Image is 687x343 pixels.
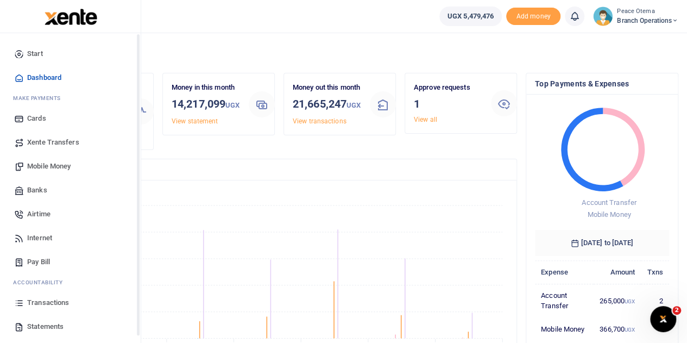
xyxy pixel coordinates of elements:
h3: 14,217,099 [172,96,240,114]
a: Xente Transfers [9,130,132,154]
p: Approve requests [414,82,482,93]
a: Add money [506,11,560,20]
img: logo-large [45,9,97,25]
a: Transactions [9,291,132,315]
iframe: Intercom live chat [650,306,676,332]
span: Start [27,48,43,59]
span: Branch Operations [617,16,678,26]
small: UGX [625,327,635,333]
p: Money in this month [172,82,240,93]
a: Internet [9,226,132,250]
td: 1 [641,318,669,341]
span: Add money [506,8,560,26]
li: Wallet ballance [435,7,506,26]
img: profile-user [593,7,613,26]
small: Peace Otema [617,7,678,16]
h4: Top Payments & Expenses [535,78,669,90]
h3: 21,665,247 [293,96,361,114]
a: Mobile Money [9,154,132,178]
h3: 1 [414,96,482,112]
span: countability [21,278,62,286]
a: Start [9,42,132,66]
span: Statements [27,321,64,332]
span: Dashboard [27,72,61,83]
a: Dashboard [9,66,132,90]
span: Transactions [27,297,69,308]
td: 366,700 [594,318,641,341]
a: View statement [172,117,218,125]
a: View all [414,116,437,123]
span: Mobile Money [27,161,71,172]
span: Pay Bill [27,257,50,267]
a: View transactions [293,117,346,125]
a: Banks [9,178,132,202]
span: 2 [672,306,681,315]
span: Mobile Money [587,210,631,219]
th: Amount [594,260,641,284]
a: Airtime [9,202,132,226]
small: UGX [625,298,635,304]
small: UGX [346,101,361,109]
li: Toup your wallet [506,8,560,26]
td: Account Transfer [535,284,594,317]
td: Mobile Money [535,318,594,341]
td: 2 [641,284,669,317]
p: Money out this month [293,82,361,93]
span: Airtime [27,209,51,220]
li: M [9,90,132,107]
li: Ac [9,274,132,291]
span: Xente Transfers [27,137,79,148]
a: profile-user Peace Otema Branch Operations [593,7,678,26]
th: Txns [641,260,669,284]
h6: [DATE] to [DATE] [535,230,669,256]
span: UGX 5,479,476 [448,11,494,22]
span: Internet [27,233,52,244]
span: Cards [27,113,46,124]
a: Pay Bill [9,250,132,274]
small: UGX [225,101,239,109]
th: Expense [535,260,594,284]
a: UGX 5,479,476 [439,7,502,26]
span: Banks [27,185,47,196]
span: Account Transfer [582,198,636,207]
a: logo-small logo-large logo-large [43,12,97,20]
a: Cards [9,107,132,130]
h4: Transactions Overview [51,164,508,176]
td: 265,000 [594,284,641,317]
h4: Hello Peace [41,47,678,59]
span: ake Payments [18,94,61,102]
a: Statements [9,315,132,339]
